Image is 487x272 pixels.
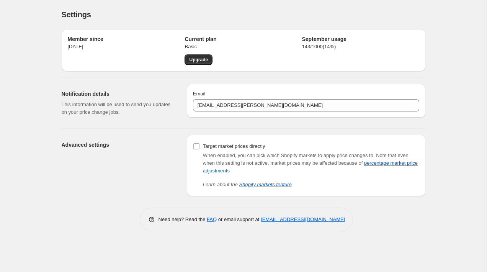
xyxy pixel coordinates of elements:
[239,182,292,187] a: Shopify markets feature
[203,152,375,158] span: When enabled, you can pick which Shopify markets to apply price changes to.
[62,90,175,98] h2: Notification details
[203,182,292,187] i: Learn about the
[159,216,207,222] span: Need help? Read the
[185,54,212,65] a: Upgrade
[68,43,185,51] p: [DATE]
[207,216,217,222] a: FAQ
[62,141,175,149] h2: Advanced settings
[203,143,265,149] span: Target market prices directly
[302,43,419,51] p: 143 / 1000 ( 14 %)
[68,35,185,43] h2: Member since
[203,152,418,174] span: Note that even when this setting is not active, market prices may be affected because of
[185,43,302,51] p: Basic
[193,91,206,97] span: Email
[189,57,208,63] span: Upgrade
[185,35,302,43] h2: Current plan
[217,216,261,222] span: or email support at
[62,101,175,116] p: This information will be used to send you updates on your price change jobs.
[62,10,91,19] span: Settings
[302,35,419,43] h2: September usage
[261,216,345,222] a: [EMAIL_ADDRESS][DOMAIN_NAME]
